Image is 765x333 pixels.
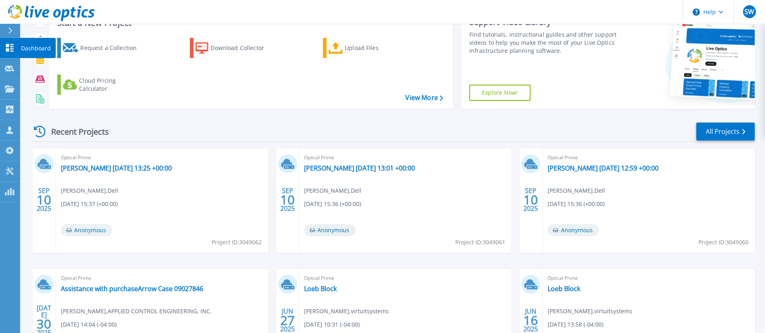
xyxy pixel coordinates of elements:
[57,19,443,27] h3: Start a New Project
[548,164,659,172] a: [PERSON_NAME] [DATE] 12:59 +00:00
[280,196,295,203] span: 10
[304,285,337,293] a: Loeb Block
[548,224,599,236] span: Anonymous
[61,320,117,329] span: [DATE] 14:04 (-04:00)
[345,40,409,56] div: Upload Files
[61,307,212,316] span: [PERSON_NAME] , APPLIED CONTROL ENGINEERING, INC.
[211,40,275,56] div: Download Collector
[61,285,203,293] a: Assistance with purchaseArrow Case 09027846
[524,317,538,324] span: 16
[469,85,531,101] a: Explore Now!
[304,307,389,316] span: [PERSON_NAME] , virtuitsystems
[61,224,112,236] span: Anonymous
[548,200,604,208] span: [DATE] 15:36 (+00:00)
[36,185,52,214] div: SEP 2025
[323,38,413,58] a: Upload Files
[304,200,361,208] span: [DATE] 15:36 (+00:00)
[304,224,356,236] span: Anonymous
[21,38,51,59] p: Dashboard
[548,307,632,316] span: [PERSON_NAME] , virtuitsystems
[304,320,360,329] span: [DATE] 10:31 (-04:00)
[61,200,118,208] span: [DATE] 15:37 (+00:00)
[696,123,755,141] a: All Projects
[406,94,443,102] a: View More
[304,274,507,283] span: Optical Prime
[37,196,51,203] span: 10
[523,185,539,214] div: SEP 2025
[524,196,538,203] span: 10
[469,31,619,55] div: Find tutorials, instructional guides and other support videos to help you make the most of your L...
[31,122,120,142] div: Recent Projects
[280,317,295,324] span: 27
[212,238,262,247] span: Project ID: 3049062
[548,285,580,293] a: Loeb Block
[548,153,750,162] span: Optical Prime
[79,77,144,93] div: Cloud Pricing Calculator
[61,164,172,172] a: [PERSON_NAME] [DATE] 13:25 +00:00
[61,186,118,195] span: [PERSON_NAME] , Dell
[744,8,754,15] span: SW
[61,274,263,283] span: Optical Prime
[304,186,362,195] span: [PERSON_NAME] , Dell
[304,153,507,162] span: Optical Prime
[548,274,750,283] span: Optical Prime
[37,321,51,327] span: 30
[57,75,147,95] a: Cloud Pricing Calculator
[548,320,603,329] span: [DATE] 13:58 (-04:00)
[548,186,605,195] span: [PERSON_NAME] , Dell
[304,164,415,172] a: [PERSON_NAME] [DATE] 13:01 +00:00
[80,40,145,56] div: Request a Collection
[190,38,280,58] a: Download Collector
[57,38,147,58] a: Request a Collection
[61,153,263,162] span: Optical Prime
[280,185,295,214] div: SEP 2025
[455,238,505,247] span: Project ID: 3049061
[699,238,749,247] span: Project ID: 3049060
